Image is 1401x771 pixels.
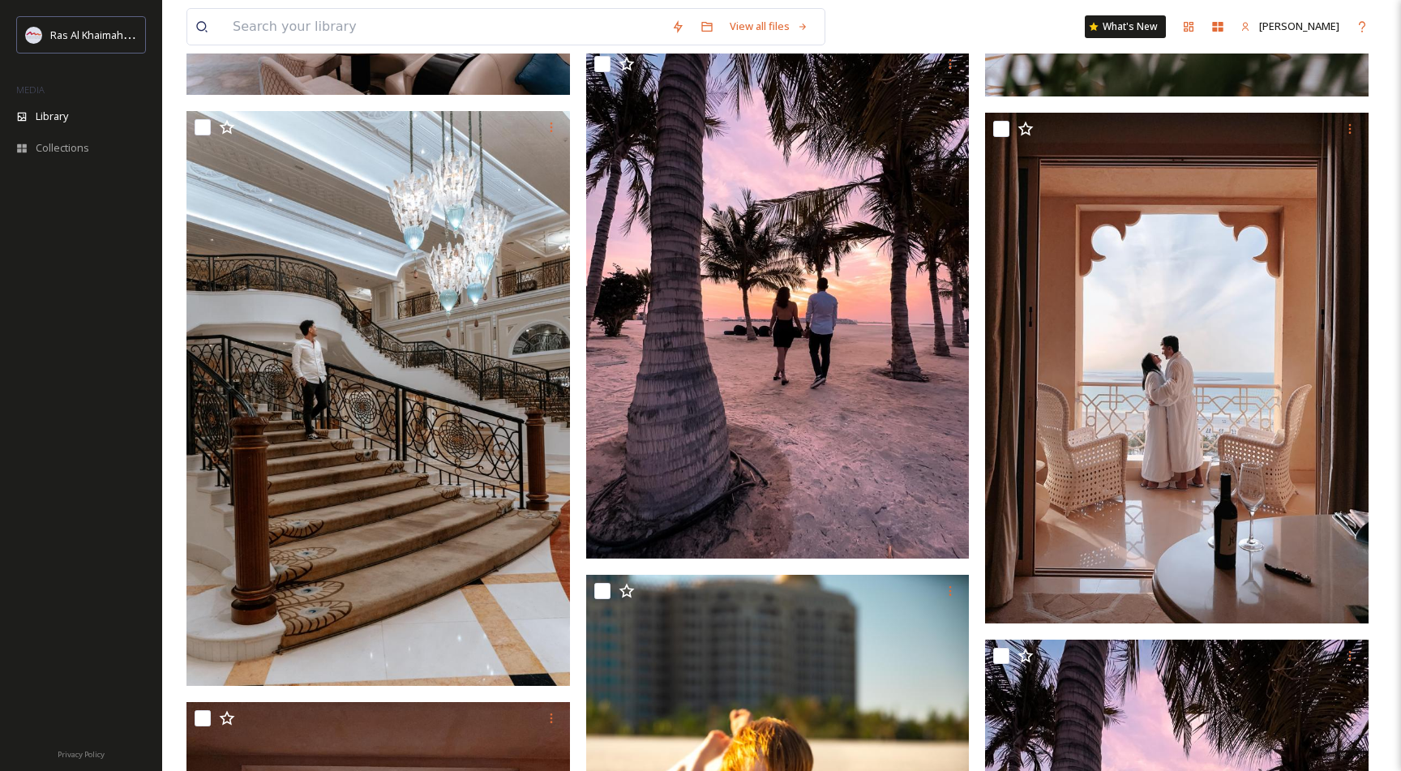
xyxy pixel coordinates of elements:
a: [PERSON_NAME] [1232,11,1347,42]
input: Search your library [225,9,663,45]
img: Logo_RAKTDA_RGB-01.png [26,27,42,43]
span: Library [36,109,68,124]
a: View all files [722,11,816,42]
span: Ras Al Khaimah Tourism Development Authority [50,27,280,42]
span: [PERSON_NAME] [1259,19,1339,33]
span: Collections [36,140,89,156]
img: waldorf astoria ras al khaimah - lobby stairs.jpg [186,111,570,687]
img: waldorf astoria ras al khaimah - couple.jpg [586,48,970,559]
a: What's New [1085,15,1166,38]
a: Privacy Policy [58,743,105,763]
span: Privacy Policy [58,749,105,760]
span: MEDIA [16,84,45,96]
img: waldorf astoria ras al khaimah - couple.jpg [985,113,1369,623]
